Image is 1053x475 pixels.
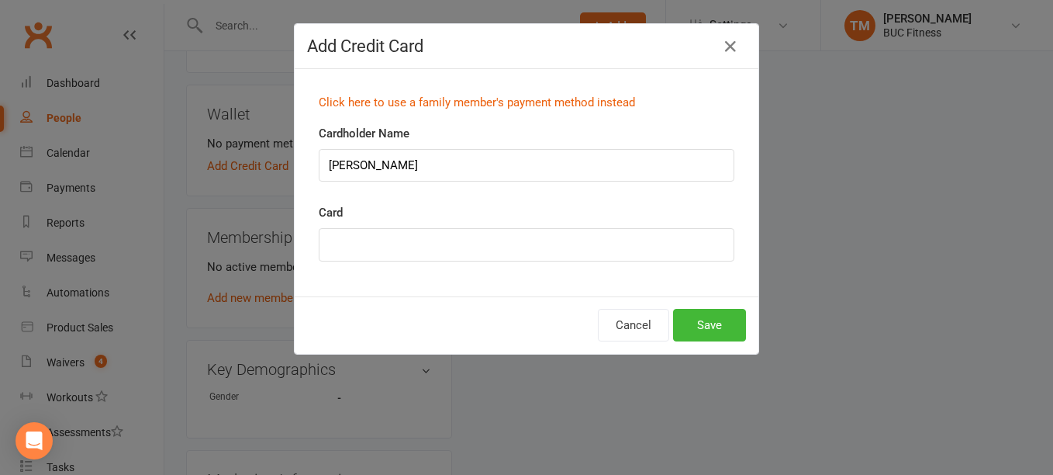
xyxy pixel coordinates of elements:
[329,238,724,251] iframe: Secure card payment input frame
[718,34,743,59] button: Close
[598,309,669,342] button: Cancel
[307,36,746,56] h4: Add Credit Card
[16,422,53,459] div: Open Intercom Messenger
[319,124,409,143] label: Cardholder Name
[319,95,635,109] a: Click here to use a family member's payment method instead
[673,309,746,342] button: Save
[319,203,343,222] label: Card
